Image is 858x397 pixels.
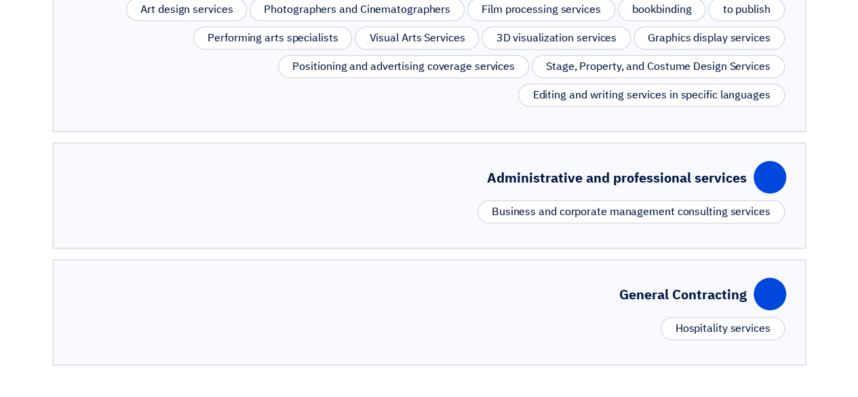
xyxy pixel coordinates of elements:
[632,1,692,18] font: bookbinding
[532,87,770,103] font: Editing and writing services in specific languages
[546,58,771,75] font: Stage, Property, and Costume Design Services
[487,168,747,188] font: Administrative and professional services
[492,204,771,220] font: Business and corporate management consulting services
[369,30,465,46] font: Visual Arts Services
[208,30,338,46] font: Performing arts specialists
[140,1,233,18] font: Art design services
[496,30,617,46] font: 3D visualization services
[648,30,771,46] font: Graphics display services
[675,320,770,337] font: Hospitality services
[722,1,770,18] font: to publish
[619,284,747,305] font: General Contracting
[482,1,601,18] font: Film processing services
[264,1,450,18] font: Photographers and Cinematographers
[292,58,515,75] font: Positioning and advertising coverage services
